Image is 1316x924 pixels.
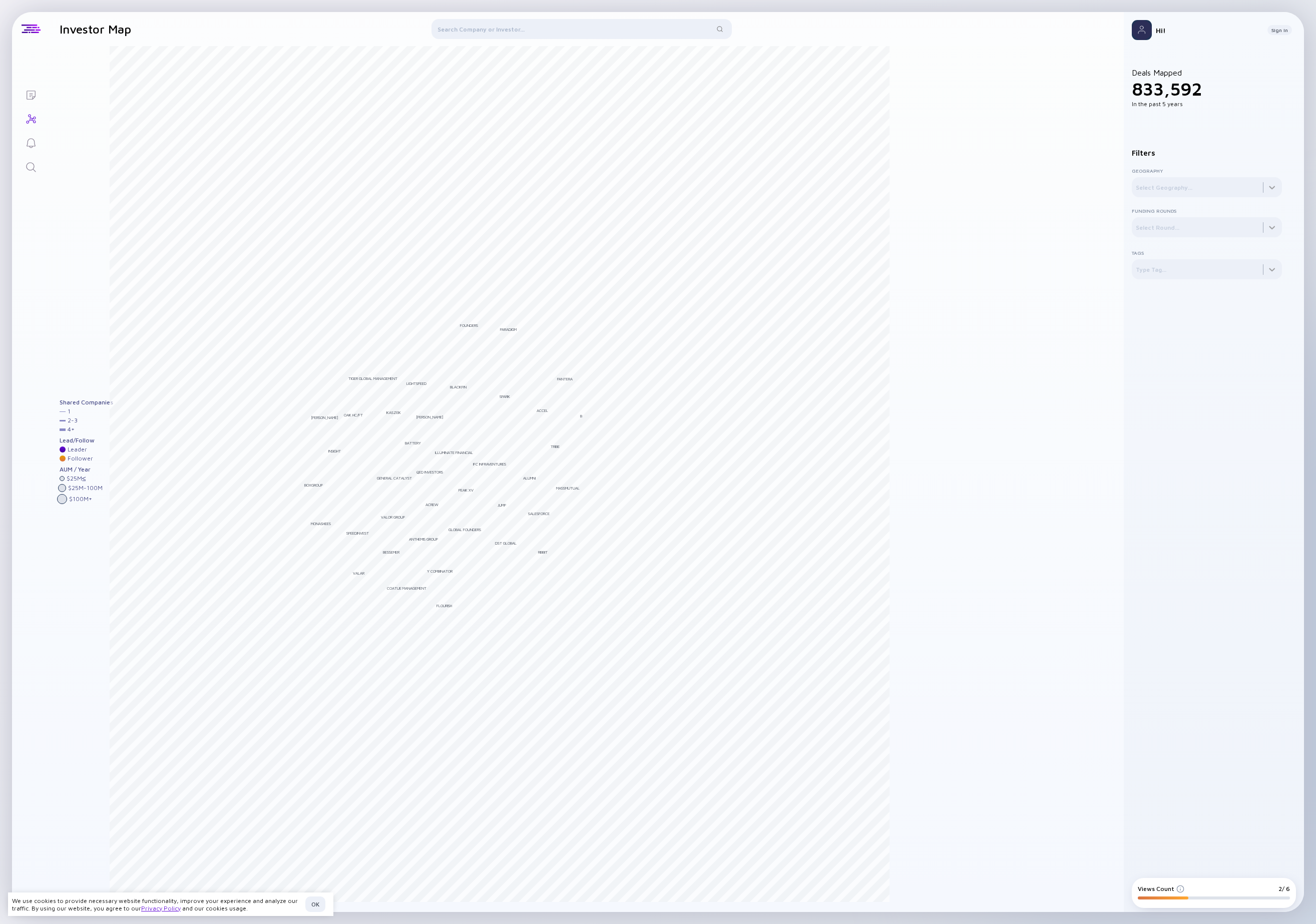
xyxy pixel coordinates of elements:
[12,82,50,106] a: Lists
[436,603,452,608] div: Flourish
[425,502,438,507] div: ACrew
[68,446,87,453] div: Leader
[523,476,536,481] div: Alumni
[500,327,517,332] div: Paradigm
[409,537,438,542] div: Anthemis Group
[557,376,573,381] div: Pantera
[580,413,582,418] div: B
[495,541,517,546] div: DST Global
[68,417,78,424] div: 2 - 3
[473,461,506,467] div: IFC InfraVentures
[12,897,301,912] div: We use cookies to provide necessary website functionality, improve your experience and analyze ou...
[305,896,325,912] button: OK
[60,437,113,444] div: Lead/Follow
[459,488,474,493] div: Peak XV
[344,412,363,417] div: Oak HC/FT
[311,415,338,420] div: [PERSON_NAME]
[141,904,181,912] a: Privacy Policy
[450,384,467,389] div: BlackFin
[1267,25,1292,35] button: Sign In
[1132,149,1282,157] div: Filters
[435,450,473,455] div: Illuminate Financial
[449,527,481,532] div: Global Founders
[556,486,580,491] div: MassMutual
[1132,68,1282,108] div: Deals Mapped
[353,571,364,576] div: Valar
[498,503,506,508] div: Jump
[328,448,341,453] div: Insight
[304,483,323,488] div: BoxGroup
[383,550,399,555] div: Bessemer
[1132,100,1282,108] div: In the past 5 years
[1156,26,1259,35] div: Hi!
[68,426,75,433] div: 4 +
[538,550,548,555] div: Ribbit
[1132,78,1202,100] span: 833,592
[60,466,113,473] div: AUM / Year
[551,444,560,449] div: Tribe
[12,130,50,154] a: Reminders
[67,475,86,482] div: $ 25M
[68,455,93,462] div: Follower
[427,569,453,574] div: Y Combinator
[12,154,50,178] a: Search
[405,440,421,445] div: Battery
[1278,885,1290,892] div: 2/ 6
[406,381,426,386] div: Lightspeed
[60,22,131,36] h1: Investor Map
[346,531,369,536] div: Speedinvest
[386,410,401,415] div: KaszeK
[416,470,443,475] div: QED Investors
[68,408,71,415] div: 1
[381,515,405,520] div: Valor Group
[82,475,86,482] div: ≤
[537,408,548,413] div: Accel
[500,394,510,399] div: Spark
[348,376,397,381] div: Tiger Global Management
[1138,885,1184,892] div: Views Count
[387,586,426,591] div: Coatue Management
[460,323,478,328] div: Founders
[68,485,103,492] div: $ 25M - 100M
[528,511,550,516] div: Salesforce
[377,476,412,481] div: General Catalyst
[60,399,113,406] div: Shared Companies
[12,106,50,130] a: Investor Map
[69,496,92,503] div: $ 100M +
[1132,20,1152,40] img: Profile Picture
[416,414,444,419] div: [PERSON_NAME]
[311,521,331,526] div: Monashees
